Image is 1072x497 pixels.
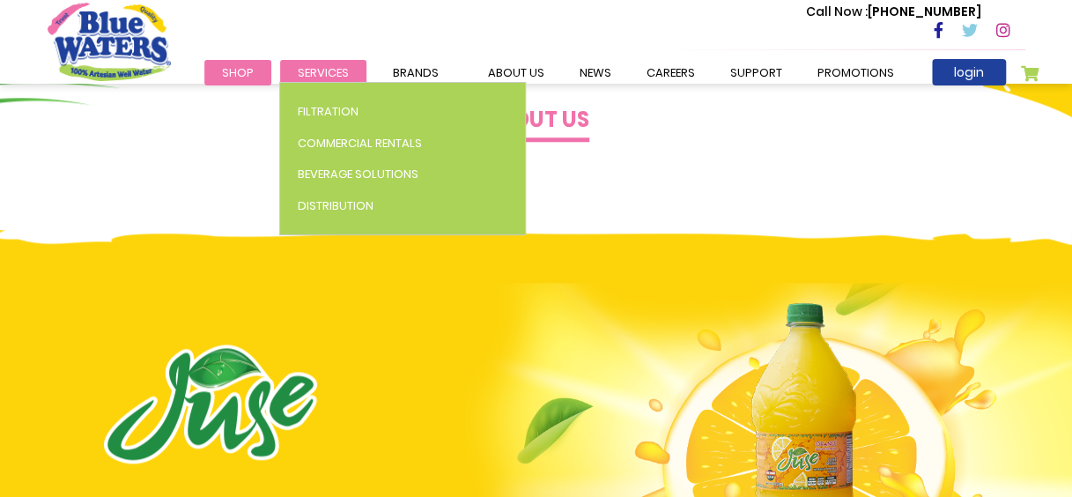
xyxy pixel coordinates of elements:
span: Commercial Rentals [298,135,422,152]
a: login [932,59,1006,85]
a: about us [470,60,562,85]
span: Distribution [298,197,373,214]
p: [PHONE_NUMBER] [806,3,981,21]
a: support [713,60,800,85]
a: store logo [48,3,171,80]
a: About us [484,112,589,132]
span: Call Now : [806,3,868,20]
span: Services [298,64,349,81]
span: Brands [393,64,439,81]
span: Shop [222,64,254,81]
a: Promotions [800,60,912,85]
a: News [562,60,629,85]
img: product image [104,345,317,464]
span: Beverage Solutions [298,166,418,182]
h4: About us [484,108,589,133]
span: Filtration [298,103,359,120]
a: careers [629,60,713,85]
